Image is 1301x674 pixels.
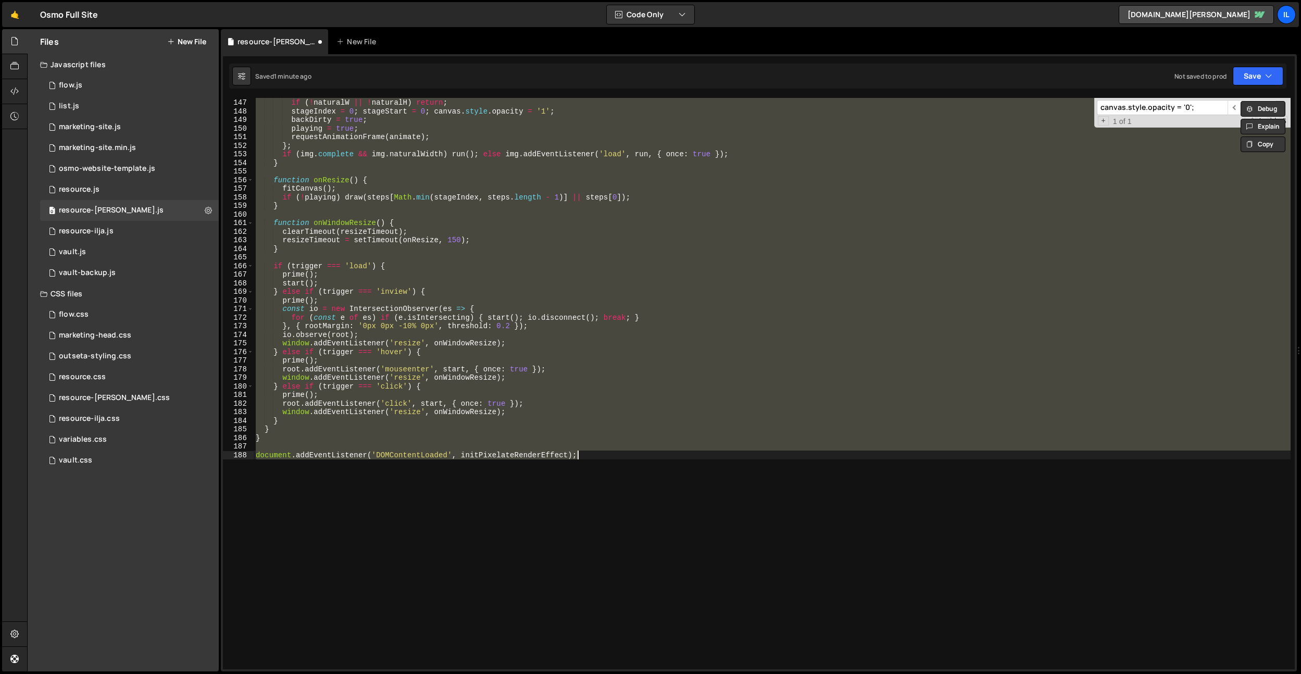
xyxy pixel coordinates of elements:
div: 174 [223,331,254,340]
div: 10598/27344.js [40,75,219,96]
div: 10598/26158.js [40,96,219,117]
div: 152 [223,142,254,151]
span: 1 of 1 [1109,117,1136,126]
div: 176 [223,348,254,357]
div: resource-[PERSON_NAME].css [59,393,170,403]
div: 185 [223,425,254,434]
div: 158 [223,193,254,202]
div: 153 [223,150,254,159]
div: 177 [223,356,254,365]
div: 175 [223,339,254,348]
div: vault-backup.js [59,268,116,278]
button: Save [1233,67,1283,85]
div: 167 [223,270,254,279]
div: 166 [223,262,254,271]
div: 172 [223,314,254,322]
div: 161 [223,219,254,228]
div: flow.css [59,310,89,319]
div: outseta-styling.css [59,352,131,361]
div: resource-ilja.js [59,227,114,236]
h2: Files [40,36,59,47]
div: resource-[PERSON_NAME].js [237,36,316,47]
div: 186 [223,434,254,443]
div: 180 [223,382,254,391]
div: 182 [223,400,254,408]
div: 10598/27703.css [40,408,219,429]
div: resource.css [59,372,106,382]
div: 178 [223,365,254,374]
div: 147 [223,98,254,107]
div: 10598/27700.js [40,221,219,242]
button: Debug [1241,101,1285,117]
div: 169 [223,288,254,296]
div: Not saved to prod [1174,72,1227,81]
div: 10598/27345.css [40,304,219,325]
div: osmo-website-template.js [59,164,155,173]
a: Il [1277,5,1296,24]
div: 165 [223,253,254,262]
div: resource.js [59,185,99,194]
div: 10598/28175.css [40,325,219,346]
div: 10598/29018.js [40,158,219,179]
div: resource-[PERSON_NAME].js [59,206,164,215]
div: 150 [223,124,254,133]
div: 160 [223,210,254,219]
span: ​ [1228,100,1242,115]
div: variables.css [59,435,107,444]
div: 168 [223,279,254,288]
div: CSS files [28,283,219,304]
div: 10598/24130.js [40,242,219,263]
div: flow.js [59,81,82,90]
input: Search for [1097,100,1228,115]
div: 155 [223,167,254,176]
a: 🤙 [2,2,28,27]
div: 159 [223,202,254,210]
div: list.js [59,102,79,111]
div: Javascript files [28,54,219,75]
div: 151 [223,133,254,142]
button: Explain [1241,119,1285,134]
div: marketing-site.js [59,122,121,132]
div: 1 minute ago [274,72,311,81]
div: Osmo Full Site [40,8,98,21]
div: 183 [223,408,254,417]
div: 184 [223,417,254,426]
span: 0 [49,207,55,216]
div: resource-ilja.css [59,414,120,423]
a: [DOMAIN_NAME][PERSON_NAME] [1119,5,1274,24]
div: 10598/28174.js [40,117,219,138]
div: 156 [223,176,254,185]
div: Saved [255,72,311,81]
span: Toggle Replace mode [1098,116,1109,126]
div: 10598/25101.js [40,263,219,283]
div: 157 [223,184,254,193]
div: New File [336,36,380,47]
div: 10598/27496.css [40,429,219,450]
div: 181 [223,391,254,400]
button: Copy [1241,136,1285,152]
div: 164 [223,245,254,254]
div: 10598/27702.css [40,388,219,408]
div: 179 [223,373,254,382]
div: marketing-site.min.js [59,143,136,153]
div: 10598/27699.css [40,367,219,388]
div: 188 [223,451,254,460]
div: 10598/27705.js [40,179,219,200]
div: 171 [223,305,254,314]
div: 10598/28787.js [40,138,219,158]
div: marketing-head.css [59,331,131,340]
div: 10598/27701.js [40,200,219,221]
div: 170 [223,296,254,305]
div: 163 [223,236,254,245]
div: 162 [223,228,254,236]
div: 187 [223,442,254,451]
div: 154 [223,159,254,168]
div: 10598/27499.css [40,346,219,367]
div: 148 [223,107,254,116]
div: 149 [223,116,254,124]
div: 10598/25099.css [40,450,219,471]
div: vault.css [59,456,92,465]
div: vault.js [59,247,86,257]
div: 173 [223,322,254,331]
